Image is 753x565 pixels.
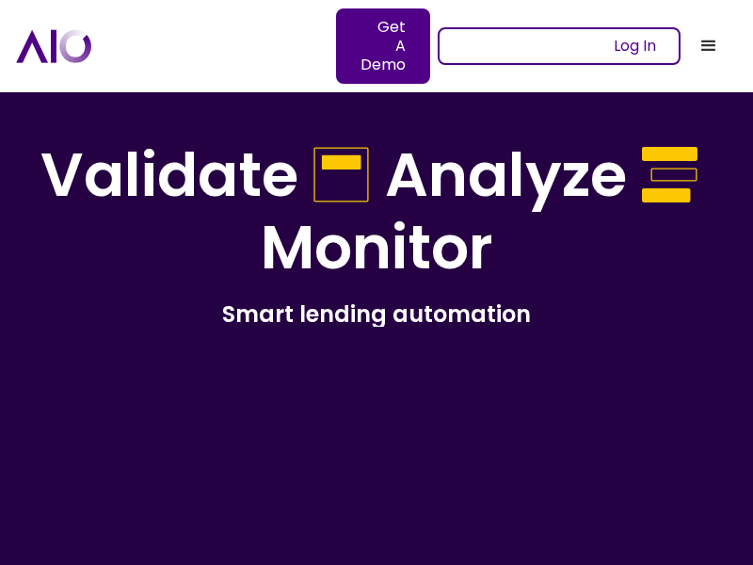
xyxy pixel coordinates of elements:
h2: Smart lending automation [30,299,723,329]
h1: Analyze [385,139,627,212]
h1: Validate [40,139,298,212]
a: Log In [438,27,681,65]
div: menu [681,18,737,74]
h1: Monitor [261,212,493,284]
a: home [16,29,438,62]
a: Get A Demo [336,8,430,84]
